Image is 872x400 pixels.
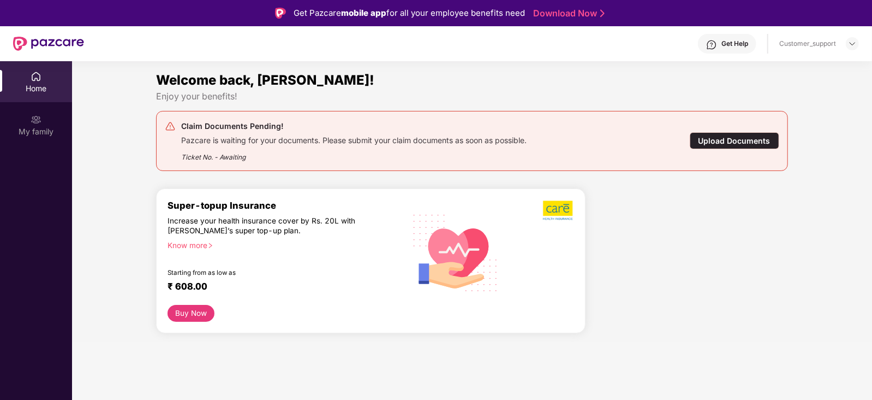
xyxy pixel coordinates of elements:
[168,240,398,248] div: Know more
[168,281,393,294] div: ₹ 608.00
[848,39,857,48] img: svg+xml;base64,PHN2ZyBpZD0iRHJvcGRvd24tMzJ4MzIiIHhtbG5zPSJodHRwOi8vd3d3LnczLm9yZy8yMDAwL3N2ZyIgd2...
[168,216,357,236] div: Increase your health insurance cover by Rs. 20L with [PERSON_NAME]’s super top-up plan.
[181,145,527,162] div: Ticket No. - Awaiting
[168,269,358,277] div: Starting from as low as
[690,132,779,149] div: Upload Documents
[156,91,787,102] div: Enjoy your benefits!
[275,8,286,19] img: Logo
[543,200,574,221] img: b5dec4f62d2307b9de63beb79f102df3.png
[181,120,527,133] div: Claim Documents Pending!
[181,133,527,145] div: Pazcare is waiting for your documents. Please submit your claim documents as soon as possible.
[31,114,41,125] img: svg+xml;base64,PHN2ZyB3aWR0aD0iMjAiIGhlaWdodD0iMjAiIHZpZXdCb3g9IjAgMCAyMCAyMCIgZmlsbD0ibm9uZSIgeG...
[706,39,717,50] img: svg+xml;base64,PHN2ZyBpZD0iSGVscC0zMngzMiIgeG1sbnM9Imh0dHA6Ly93d3cudzMub3JnLzIwMDAvc3ZnIiB3aWR0aD...
[165,121,176,132] img: svg+xml;base64,PHN2ZyB4bWxucz0iaHR0cDovL3d3dy53My5vcmcvMjAwMC9zdmciIHdpZHRoPSIyNCIgaGVpZ2h0PSIyNC...
[341,8,386,18] strong: mobile app
[779,39,836,48] div: Customer_support
[31,71,41,82] img: svg+xml;base64,PHN2ZyBpZD0iSG9tZSIgeG1sbnM9Imh0dHA6Ly93d3cudzMub3JnLzIwMDAvc3ZnIiB3aWR0aD0iMjAiIG...
[600,8,605,19] img: Stroke
[168,200,404,211] div: Super-topup Insurance
[156,72,374,88] span: Welcome back, [PERSON_NAME]!
[168,305,214,322] button: Buy Now
[13,37,84,51] img: New Pazcare Logo
[405,201,506,304] img: svg+xml;base64,PHN2ZyB4bWxucz0iaHR0cDovL3d3dy53My5vcmcvMjAwMC9zdmciIHhtbG5zOnhsaW5rPSJodHRwOi8vd3...
[294,7,525,20] div: Get Pazcare for all your employee benefits need
[207,243,213,249] span: right
[533,8,601,19] a: Download Now
[721,39,748,48] div: Get Help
